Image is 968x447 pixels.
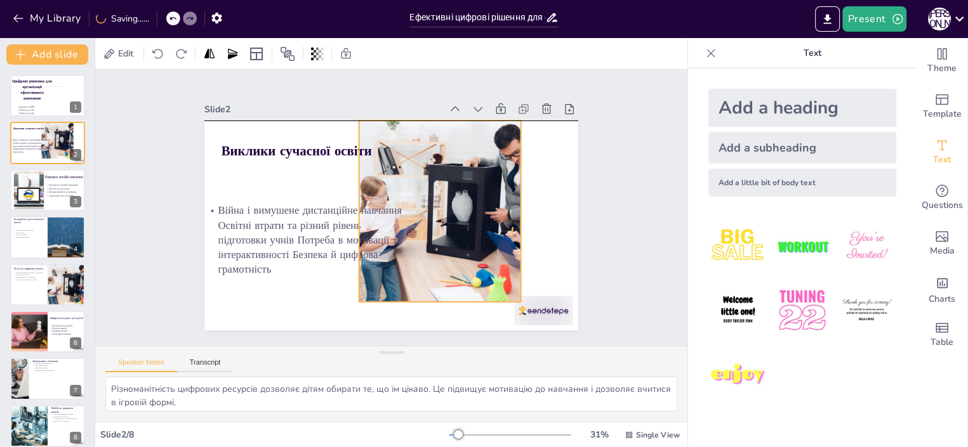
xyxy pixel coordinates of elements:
[32,369,81,372] p: Платформи для комунікації
[10,122,85,164] div: https://cdn.sendsteps.com/images/logo/sendsteps_logo_white.pnghttps://cdn.sendsteps.com/images/lo...
[116,48,136,60] span: Edit
[917,175,967,221] div: Get real-time input from your audience
[50,330,84,332] p: Підтримка батьків
[14,278,44,281] p: Ресурси для вчителів і учнів
[409,8,545,27] input: Insert title
[772,217,832,276] img: 2.jpeg
[14,234,44,236] p: Ігри в навчанні
[928,8,951,30] div: А [PERSON_NAME]
[46,190,96,193] p: Інтерактивність платформ
[51,406,81,413] p: Майбутнє цифрових рішень
[70,290,81,302] div: 5
[708,89,896,127] div: Add a heading
[18,112,34,115] span: [PERSON_NAME]
[18,106,34,109] span: Гімназія 16 НМР
[204,103,441,115] div: Slide 2
[10,405,85,447] div: 8
[46,186,96,190] p: Доступ до ресурсів
[13,126,44,130] span: Виклики сучасної освіти
[837,217,896,276] img: 3.jpeg
[177,358,234,372] button: Transcript
[10,264,85,306] div: https://cdn.sendsteps.com/images/logo/sendsteps_logo_white.pnghttps://cdn.sendsteps.com/images/lo...
[837,281,896,340] img: 6.jpeg
[708,132,896,164] div: Add a subheading
[70,149,81,160] div: 2
[12,79,52,101] span: Цифрові рішення для організації ефективного навчання
[100,429,449,441] div: Slide 2 / 8
[917,129,967,175] div: Add text boxes
[917,38,967,84] div: Change the overall theme
[917,84,967,129] div: Add ready made slides
[14,229,44,231] p: Інтерактивні платформи
[922,198,963,212] span: Questions
[636,430,680,440] span: Single View
[14,276,44,278] p: Інтерактивність у навчанні
[917,312,967,358] div: Add a table
[928,6,951,32] button: А [PERSON_NAME]
[18,108,34,112] span: [PERSON_NAME]
[923,107,962,121] span: Template
[584,429,614,441] div: 31 %
[204,203,402,276] p: Війна і вимушене дистанційне навчання Освітні втрати та різний рівень підготовки учнів Потреба в ...
[10,169,85,211] div: https://cdn.sendsteps.com/images/slides/2025_31_08_12_46-CQLFHPPuub83v6fb.jpegПереваги онлайн-нав...
[14,231,44,234] p: Відеоуроки
[14,236,44,238] p: Зворотний зв'язок
[917,266,967,312] div: Add charts and graphs
[6,44,88,65] button: Add slide
[10,216,85,258] div: https://cdn.sendsteps.com/images/logo/sendsteps_logo_white.pnghttps://cdn.sendsteps.com/images/lo...
[708,281,767,340] img: 4.jpeg
[70,243,81,255] div: 4
[708,217,767,276] img: 1.jpeg
[96,13,149,25] div: Saving......
[46,183,96,186] p: Гнучкість онлайн-навчання
[10,75,85,117] div: Цифрові рішення для організації ефективного навчанняГімназія 16 НМР[PERSON_NAME][PERSON_NAME]6320...
[10,8,86,29] button: My Library
[930,244,955,258] span: Media
[51,420,81,422] p: Технології у навчанні
[933,153,951,167] span: Text
[927,62,957,75] span: Theme
[842,6,906,32] button: Present
[70,101,81,113] div: 1
[70,337,81,349] div: 6
[70,432,81,443] div: 8
[105,358,177,372] button: Speaker Notes
[70,385,81,396] div: 7
[14,217,44,224] p: Інструменти для початкової школи
[51,417,81,420] p: Інтерактивність та персоналізація
[14,271,44,274] p: Цифрові рішення змінюють навчання
[280,46,295,62] span: Position
[32,367,81,370] p: Зворотний зв'язок
[32,360,81,363] p: Комунікація з батьками
[51,413,81,415] p: Еволюція цифрових рішень
[931,335,953,349] span: Table
[51,415,81,418] p: Готовність вчителів
[10,311,85,353] div: https://cdn.sendsteps.com/images/logo/sendsteps_logo_white.pnghttps://cdn.sendsteps.com/images/lo...
[815,6,840,32] button: Export to PowerPoint
[246,44,267,64] div: Layout
[45,175,89,179] p: Переваги онлайн-навчання:
[32,362,81,365] p: Важливість комунікації
[105,377,677,411] textarea: Loremip dolorsi ametcon adipiscingeli seddoeiusmo tempor in utlabore, etdolor magn aliquaenim adm...
[32,365,81,367] p: Залучення батьків
[708,169,896,197] div: Add a little bit of body text
[10,139,50,153] p: Війна і вимушене дистанційне навчання Освітні втрати та різний рівень підготовки учнів Потреба в ...
[929,292,955,306] span: Charts
[70,196,81,207] div: 3
[14,266,44,270] p: Вступ до цифрових рішень
[708,346,767,405] img: 7.jpeg
[222,142,372,160] span: Виклики сучасної освіти
[46,193,96,197] p: Адаптація під потреби
[772,281,832,340] img: 5.jpeg
[14,273,44,276] p: Доступність знань
[10,358,85,399] div: 7
[721,38,904,68] p: Text
[50,333,84,335] p: Ігрова форма навчання
[917,221,967,266] div: Add images, graphics, shapes or video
